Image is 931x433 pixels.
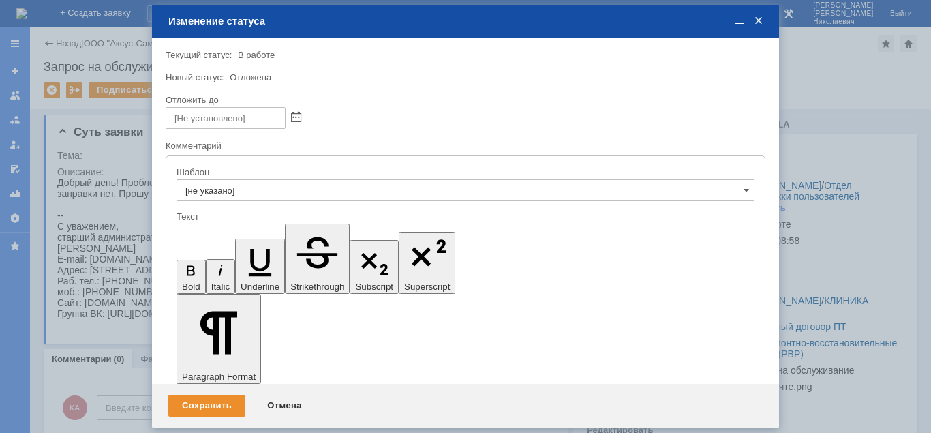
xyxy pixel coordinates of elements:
[238,50,275,60] span: В работе
[241,282,279,292] span: Underline
[177,212,752,221] div: Текст
[177,294,261,384] button: Paragraph Format
[166,72,224,83] label: Новый статус:
[350,240,399,295] button: Subscript
[166,140,763,153] div: Комментарий
[399,232,455,294] button: Superscript
[235,239,285,294] button: Underline
[166,95,763,104] div: Отложить до
[168,15,765,27] div: Изменение статуса
[752,15,765,27] span: Закрыть
[211,282,230,292] span: Italic
[182,372,256,382] span: Paragraph Format
[177,168,752,177] div: Шаблон
[355,282,393,292] span: Subscript
[290,282,344,292] span: Strikethrough
[182,282,200,292] span: Bold
[230,72,271,83] span: Отложена
[166,107,286,129] input: [Не установлено]
[285,224,350,294] button: Strikethrough
[733,15,746,27] span: Свернуть (Ctrl + M)
[166,50,232,60] label: Текущий статус:
[404,282,450,292] span: Superscript
[177,260,206,295] button: Bold
[206,259,235,294] button: Italic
